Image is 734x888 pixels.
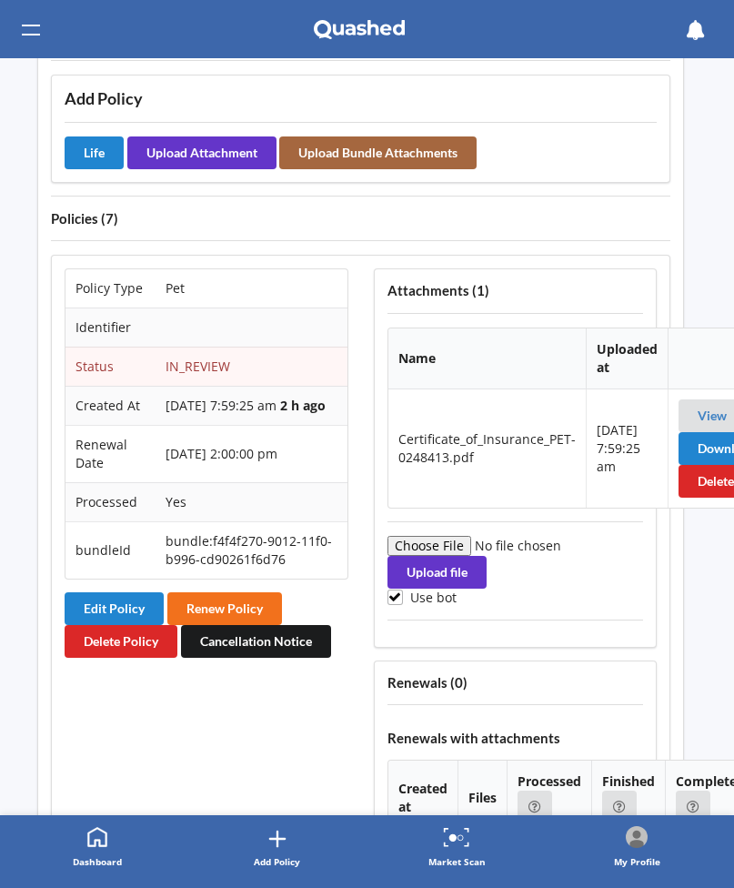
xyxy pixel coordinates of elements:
[387,730,644,747] h4: Renewals with attachments
[156,521,347,579] td: bundle:f4f4f270-9012-11f0-b996-cd90261f6d76
[156,386,347,425] td: [DATE] 7:59:25 am
[387,282,644,299] h4: Attachments ( 1 )
[181,625,331,658] button: Cancellation Notice
[428,853,486,871] div: Market Scan
[65,482,156,521] td: Processed
[65,425,156,482] td: Renewal Date
[167,592,282,625] button: Renew Policy
[388,328,586,389] th: Name
[65,88,657,109] h3: Add Policy
[586,328,668,389] th: Uploaded at
[626,826,648,848] img: Profile
[507,761,591,836] th: Processed
[65,521,156,579] td: bundleId
[65,136,124,169] button: Life
[51,210,670,227] h4: Policies ( 7 )
[388,761,457,836] th: Created at
[388,389,586,508] td: Certificate_of_Insurance_PET-0248413.pdf
[367,815,548,881] a: Market Scan
[387,556,487,589] button: Upload file
[457,761,507,836] th: Files
[187,815,367,881] a: Add Policy
[127,136,277,169] button: Upload Attachment
[156,347,347,386] td: IN_REVIEW
[547,815,727,881] a: ProfileMy Profile
[65,625,177,658] button: Delete Policy
[156,425,347,482] td: [DATE] 2:00:00 pm
[65,592,164,625] button: Edit Policy
[156,482,347,521] td: Yes
[254,853,300,871] div: Add Policy
[65,269,156,308] td: Policy Type
[65,386,156,425] td: Created At
[280,397,326,414] b: 2 h ago
[73,853,122,871] div: Dashboard
[387,590,457,605] label: Use bot
[614,853,660,871] div: My Profile
[279,136,477,169] button: Upload Bundle Attachments
[698,408,727,423] a: View
[7,815,187,881] a: Dashboard
[387,674,644,691] h4: Renewals ( 0 )
[156,269,347,308] td: Pet
[65,308,156,347] td: Identifier
[591,761,665,836] th: Finished
[65,347,156,386] td: Status
[586,389,668,508] td: [DATE] 7:59:25 am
